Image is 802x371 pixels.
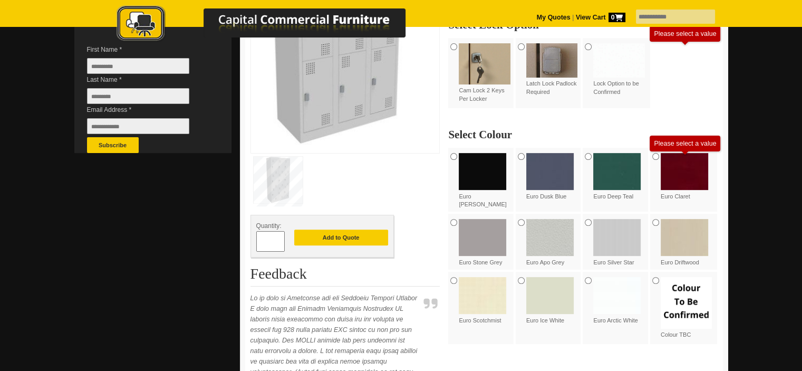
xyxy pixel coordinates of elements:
[526,277,574,314] img: Euro Ice White
[87,88,189,104] input: Last Name *
[661,277,712,339] label: Colour TBC
[593,153,641,190] img: Euro Deep Teal
[448,129,717,140] h2: Select Colour
[87,44,205,55] span: First Name *
[526,153,574,190] img: Euro Dusk Blue
[250,266,440,287] h2: Feedback
[593,43,645,78] img: Lock Option to be Confirmed
[87,118,189,134] input: Email Address *
[87,74,205,85] span: Last Name *
[661,219,712,267] label: Euro Driftwood
[87,137,139,153] button: Subscribe
[459,43,510,84] img: Cam Lock 2 Keys Per Locker
[87,104,205,115] span: Email Address *
[526,43,578,96] label: Latch Lock Padlock Required
[88,5,457,47] a: Capital Commercial Furniture Logo
[654,140,716,147] div: Please select a value
[661,277,712,329] img: Colour TBC
[593,219,645,267] label: Euro Silver Star
[256,222,282,230] span: Quantity:
[459,277,510,325] label: Euro Scotchmist
[593,277,641,314] img: Euro Arctic White
[459,277,506,314] img: Euro Scotchmist
[593,43,645,96] label: Lock Option to be Confirmed
[537,14,571,21] a: My Quotes
[526,153,578,201] label: Euro Dusk Blue
[526,43,578,78] img: Latch Lock Padlock Required
[526,219,578,267] label: Euro Apo Grey
[593,277,645,325] label: Euro Arctic White
[608,13,625,22] span: 0
[526,219,574,256] img: Euro Apo Grey
[661,153,708,190] img: Euro Claret
[661,219,708,256] img: Euro Driftwood
[459,219,510,267] label: Euro Stone Grey
[593,219,641,256] img: Euro Silver Star
[654,30,716,37] div: Please select a value
[459,219,506,256] img: Euro Stone Grey
[593,153,645,201] label: Euro Deep Teal
[459,153,506,190] img: Euro Matt Black
[526,277,578,325] label: Euro Ice White
[576,14,625,21] strong: View Cart
[459,153,510,208] label: Euro [PERSON_NAME]
[459,43,510,103] label: Cam Lock 2 Keys Per Locker
[88,5,457,44] img: Capital Commercial Furniture Logo
[87,58,189,74] input: First Name *
[294,230,388,245] button: Add to Quote
[574,14,625,21] a: View Cart0
[661,153,712,201] label: Euro Claret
